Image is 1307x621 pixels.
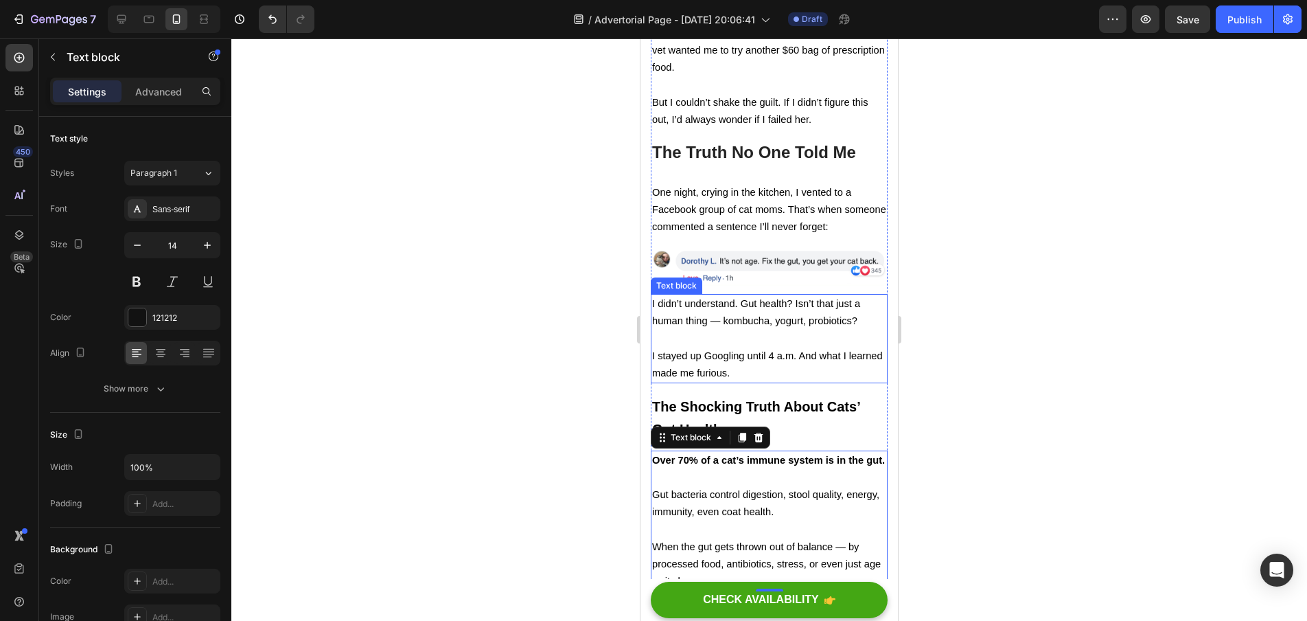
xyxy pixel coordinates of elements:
span: Draft [802,13,822,25]
p: 7 [90,11,96,27]
div: 121212 [152,312,217,324]
div: Text block [27,393,73,405]
span: When the gut gets thrown out of balance — by processed food, antibiotics, stress, or even just ag... [12,503,240,548]
strong: The Truth No One Told Me [12,104,216,123]
input: Auto [125,455,220,479]
img: gempages_581813877453357928-49f61087-525d-44b7-a88e-4061e2dc92a0.png [10,209,247,247]
button: CHECK AVAILABILITY [10,543,247,580]
div: Text block [13,241,59,253]
span: I didn’t understand. Gut health? Isn’t that just a human thing — kombucha, yogurt, probiotics? [12,260,220,288]
div: Add... [152,498,217,510]
div: Background [50,541,117,559]
strong: The Shocking Truth About Cats’ Gut Health [12,361,220,398]
p: ⁠⁠⁠⁠⁠⁠⁠ [12,357,246,402]
div: Sans-serif [152,203,217,216]
div: Beta [10,251,33,262]
div: Align [50,344,89,363]
div: Text style [50,133,88,145]
button: Publish [1216,5,1273,33]
button: 7 [5,5,102,33]
div: Width [50,461,73,473]
div: Color [50,575,71,587]
div: Styles [50,167,74,179]
div: Add... [152,576,217,588]
span: One night, crying in the kitchen, I vented to a Facebook group of cat moms. That’s when someone c... [12,148,246,194]
button: Show more [50,376,220,401]
p: Settings [68,84,106,99]
span: Paragraph 1 [130,167,177,179]
div: 450 [13,146,33,157]
div: Open Intercom Messenger [1260,554,1293,587]
span: / [588,12,592,27]
span: Save [1177,14,1199,25]
span: I stayed up Googling until 4 a.m. And what I learned made me furious. [12,312,242,340]
strong: Over 70% of a cat’s immune system is in the gut. [12,416,244,427]
div: Rich Text Editor. Editing area: main [10,256,247,345]
span: But I couldn’t shake the guilt. If I didn’t figure this out, I’d always wonder if I failed her. [12,58,227,87]
p: Text block [67,49,183,65]
span: Gut bacteria control digestion, stool quality, energy, immunity, even coat health. [12,451,239,479]
h2: Rich Text Editor. Editing area: main [10,355,247,403]
div: Size [50,426,86,444]
div: Color [50,311,71,324]
div: CHECK AVAILABILITY [62,554,178,569]
p: Advanced [135,84,182,99]
div: Padding [50,497,82,510]
div: Show more [104,382,167,396]
div: Rich Text Editor. Editing area: main [10,412,247,554]
span: Advertorial Page - [DATE] 20:06:41 [594,12,755,27]
div: Font [50,203,67,215]
button: Paragraph 1 [124,161,220,185]
button: Save [1165,5,1210,33]
iframe: Design area [640,38,898,621]
div: Undo/Redo [259,5,314,33]
div: Publish [1227,12,1262,27]
div: Size [50,236,86,254]
div: Rich Text Editor. Editing area: main [10,104,247,199]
